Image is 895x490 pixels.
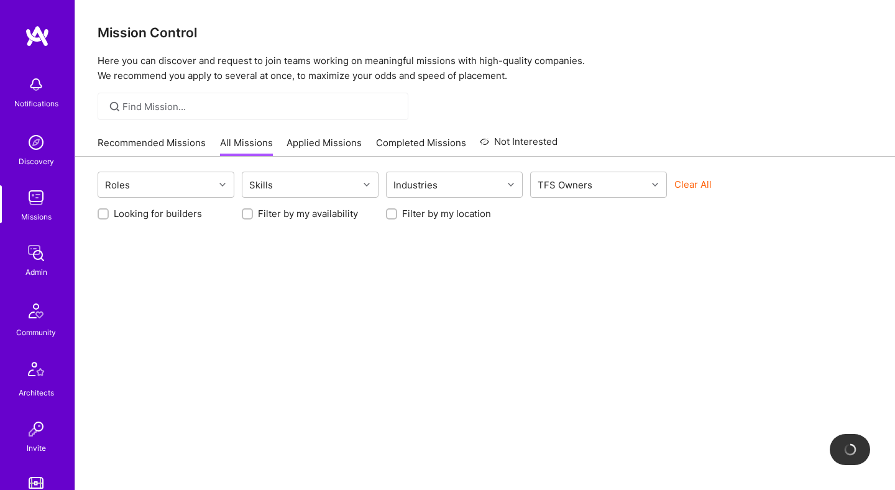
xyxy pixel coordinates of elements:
[25,25,50,47] img: logo
[102,176,133,194] div: Roles
[29,477,44,489] img: tokens
[14,97,58,110] div: Notifications
[108,99,122,114] i: icon SearchGrey
[652,182,658,188] i: icon Chevron
[19,386,54,399] div: Architects
[24,130,48,155] img: discovery
[114,207,202,220] label: Looking for builders
[16,326,56,339] div: Community
[19,155,54,168] div: Discovery
[24,185,48,210] img: teamwork
[258,207,358,220] label: Filter by my availability
[480,134,558,157] a: Not Interested
[24,72,48,97] img: bell
[25,266,47,279] div: Admin
[122,100,399,113] input: Find Mission...
[98,25,873,40] h3: Mission Control
[98,136,206,157] a: Recommended Missions
[842,441,858,458] img: loading
[98,53,873,83] p: Here you can discover and request to join teams working on meaningful missions with high-quality ...
[535,176,595,194] div: TFS Owners
[508,182,514,188] i: icon Chevron
[674,178,712,191] button: Clear All
[219,182,226,188] i: icon Chevron
[402,207,491,220] label: Filter by my location
[24,241,48,266] img: admin teamwork
[21,356,51,386] img: Architects
[390,176,441,194] div: Industries
[21,210,52,223] div: Missions
[27,441,46,455] div: Invite
[220,136,273,157] a: All Missions
[364,182,370,188] i: icon Chevron
[24,417,48,441] img: Invite
[246,176,276,194] div: Skills
[21,296,51,326] img: Community
[376,136,466,157] a: Completed Missions
[287,136,362,157] a: Applied Missions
